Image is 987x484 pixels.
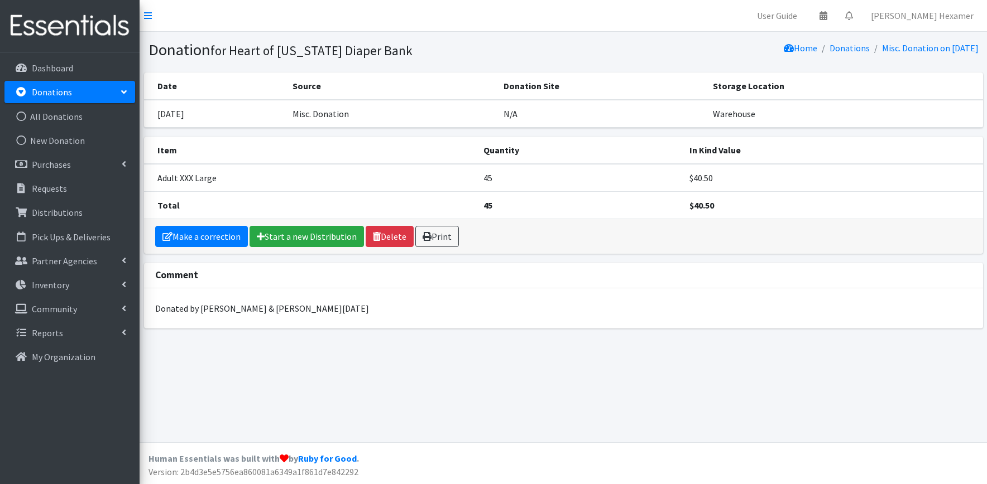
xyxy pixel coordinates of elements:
[862,4,983,27] a: [PERSON_NAME] Hexamer
[144,137,477,164] th: Item
[683,164,983,192] td: $40.50
[706,100,983,128] td: Warehouse
[32,159,71,170] p: Purchases
[148,466,358,477] span: Version: 2b4d3e5e5756ea860081a6349a1f861d7e842292
[4,250,135,272] a: Partner Agencies
[784,42,817,54] a: Home
[882,42,979,54] a: Misc. Donation on [DATE]
[4,298,135,320] a: Community
[4,7,135,45] img: HumanEssentials
[483,200,492,211] strong: 45
[148,40,559,60] h1: Donation
[298,453,357,464] a: Ruby for Good
[144,164,477,192] td: Adult XXX Large
[683,137,983,164] th: In Kind Value
[286,72,497,100] th: Source
[4,105,135,128] a: All Donations
[4,346,135,368] a: My Organization
[155,302,971,315] p: Donated by [PERSON_NAME] & [PERSON_NAME][DATE]
[32,86,72,98] p: Donations
[4,129,135,152] a: New Donation
[32,231,111,243] p: Pick Ups & Deliveries
[415,226,459,247] a: Print
[32,327,63,338] p: Reports
[4,274,135,296] a: Inventory
[250,226,364,247] a: Start a new Distribution
[4,201,135,224] a: Distributions
[4,322,135,344] a: Reports
[32,183,67,194] p: Requests
[830,42,870,54] a: Donations
[748,4,806,27] a: User Guide
[4,177,135,200] a: Requests
[157,200,180,211] strong: Total
[210,42,413,59] small: for Heart of [US_STATE] Diaper Bank
[32,279,69,291] p: Inventory
[144,100,286,128] td: [DATE]
[477,164,683,192] td: 45
[497,72,706,100] th: Donation Site
[148,453,359,464] strong: Human Essentials was built with by .
[32,62,73,74] p: Dashboard
[144,72,286,100] th: Date
[32,207,83,218] p: Distributions
[497,100,706,128] td: N/A
[32,255,97,267] p: Partner Agencies
[155,226,248,247] a: Make a correction
[286,100,497,128] td: Misc. Donation
[4,153,135,176] a: Purchases
[32,351,95,362] p: My Organization
[706,72,983,100] th: Storage Location
[4,57,135,79] a: Dashboard
[4,81,135,103] a: Donations
[689,200,714,211] strong: $40.50
[477,137,683,164] th: Quantity
[32,303,77,314] p: Community
[155,269,198,281] strong: Comment
[366,226,414,247] a: Delete
[4,226,135,248] a: Pick Ups & Deliveries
